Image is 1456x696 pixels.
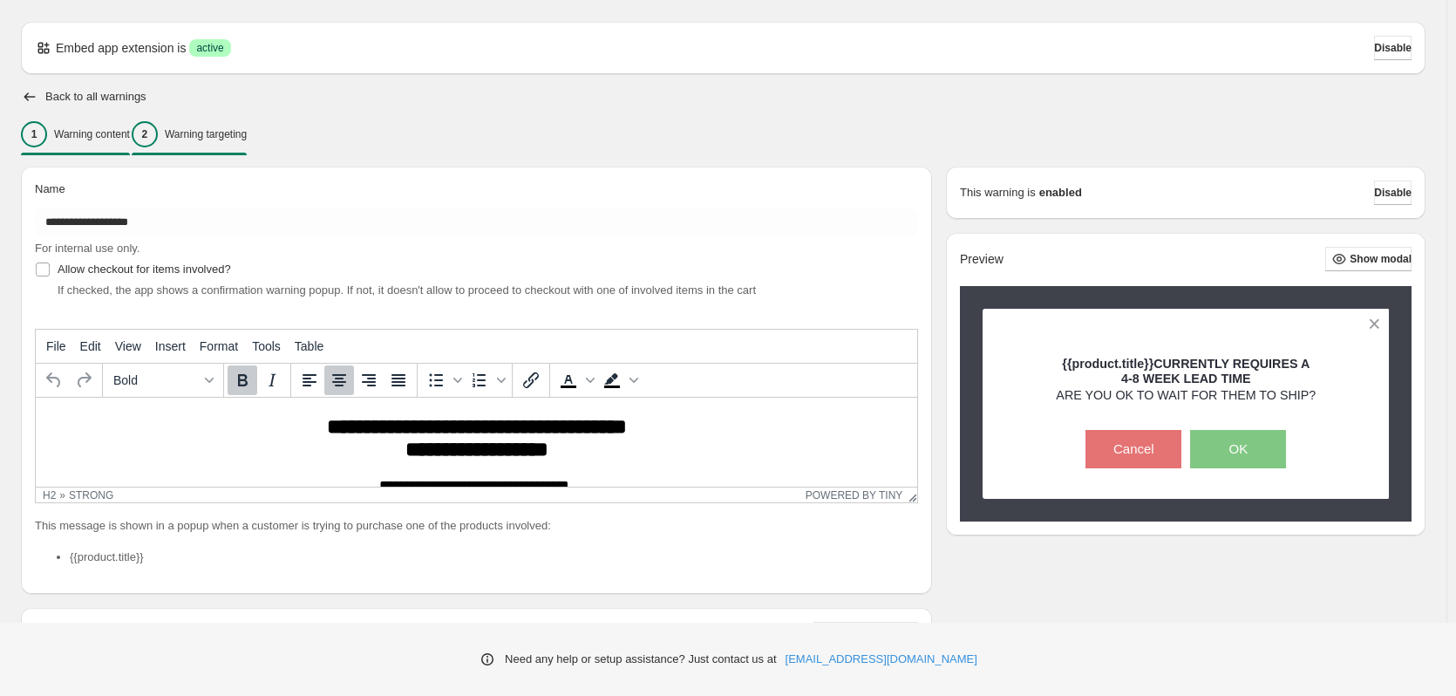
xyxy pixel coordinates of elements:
a: [EMAIL_ADDRESS][DOMAIN_NAME] [786,651,977,668]
span: Insert [155,339,186,353]
button: Customize [813,622,918,646]
span: Edit [80,339,101,353]
span: Format [200,339,238,353]
div: » [59,489,65,502]
span: Disable [1374,41,1412,55]
span: If checked, the app shows a confirmation warning popup. If not, it doesn't allow to proceed to ch... [58,283,756,297]
div: 2 [132,121,158,147]
span: Name [35,182,65,195]
span: Allow checkout for items involved? [58,263,231,276]
button: Insert/edit link [516,365,546,395]
strong: 4-8 WEEK LEAD TIME [1121,372,1251,386]
strong: CURRENTLY REQUIRES A [1153,357,1310,371]
button: Undo [39,365,69,395]
button: Justify [384,365,413,395]
h2: Preview [960,252,1004,267]
button: Align left [295,365,324,395]
div: 1 [21,121,47,147]
p: ARE YOU OK TO WAIT FOR THEM TO SHIP? [1056,386,1316,404]
button: 2Warning targeting [132,116,247,153]
p: This warning is [960,184,1036,201]
p: Embed app extension is [56,39,186,57]
span: View [115,339,141,353]
button: Redo [69,365,99,395]
div: Background color [597,365,641,395]
button: Cancel [1085,430,1181,468]
span: For internal use only. [35,242,139,255]
button: Disable [1374,36,1412,60]
button: Formats [106,365,220,395]
div: h2 [43,489,56,502]
div: Text color [554,365,597,395]
button: 1Warning content [21,116,130,153]
strong: enabled [1039,184,1082,201]
div: Bullet list [421,365,465,395]
strong: {{product.title}} [1062,357,1153,371]
li: {{product.title}} [70,549,918,566]
span: Bold [113,373,199,387]
button: Align right [354,365,384,395]
button: Align center [324,365,354,395]
button: Italic [257,365,287,395]
span: Disable [1374,186,1412,200]
span: Table [295,339,323,353]
span: active [196,41,223,55]
button: Bold [228,365,257,395]
button: Show modal [1325,247,1412,271]
span: File [46,339,66,353]
p: Warning targeting [165,127,247,141]
iframe: Rich Text Area [36,398,917,487]
div: Numbered list [465,365,508,395]
a: Powered by Tiny [806,489,903,502]
button: Disable [1374,181,1412,205]
p: Warning content [54,127,130,141]
h2: Back to all warnings [45,90,146,104]
span: Show modal [1350,252,1412,266]
div: strong [69,489,113,502]
p: This message is shown in a popup when a customer is trying to purchase one of the products involved: [35,517,918,535]
div: Resize [902,488,917,502]
body: Rich Text Area. Press ALT-0 for help. [7,17,874,96]
span: Tools [252,339,281,353]
button: OK [1190,430,1286,468]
